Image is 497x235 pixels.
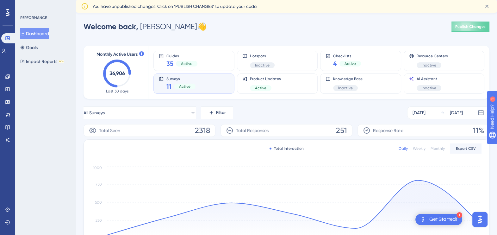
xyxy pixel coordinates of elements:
span: All Surveys [84,109,105,117]
span: Product Updates [250,76,281,81]
span: Inactive [255,63,270,68]
span: Checklists [333,54,361,58]
div: PERFORMANCE [20,15,47,20]
span: Filter [216,109,226,117]
span: Inactive [422,86,436,91]
button: All Surveys [84,106,196,119]
button: Impact ReportsBETA [20,56,64,67]
button: Export CSV [450,143,481,154]
text: 36,906 [109,70,125,76]
span: Active [181,61,192,66]
iframe: UserGuiding AI Assistant Launcher [470,210,489,229]
div: 1 [44,3,46,8]
span: AI Assistant [417,76,441,81]
img: launcher-image-alternative-text [419,216,427,223]
div: Monthly [431,146,445,151]
div: Daily [399,146,408,151]
span: Last 30 days [106,89,128,94]
tspan: 1000 [93,166,102,170]
button: Publish Changes [451,22,489,32]
span: Knowledge Base [333,76,363,81]
tspan: 250 [96,218,102,223]
div: Get Started! [429,216,457,223]
span: 4 [333,59,337,68]
div: Open Get Started! checklist, remaining modules: 1 [415,214,462,225]
span: 11% [473,125,484,136]
span: Resource Centers [417,54,448,59]
tspan: 750 [96,182,102,187]
span: 251 [336,125,347,136]
div: Total Interaction [270,146,304,151]
span: Total Responses [236,127,269,134]
tspan: 500 [95,200,102,205]
button: Dashboard [20,28,49,39]
div: [PERSON_NAME] 👋 [84,22,207,32]
span: Publish Changes [455,24,486,29]
span: Inactive [338,86,353,91]
span: You have unpublished changes. Click on ‘PUBLISH CHANGES’ to update your code. [92,3,257,10]
span: Active [255,86,266,91]
span: Guides [166,54,197,58]
div: [DATE] [413,109,426,117]
button: Filter [201,106,233,119]
button: Goals [20,42,38,53]
span: Response Rate [373,127,403,134]
span: 35 [166,59,173,68]
div: [DATE] [450,109,463,117]
div: BETA [59,60,64,63]
span: Total Seen [99,127,120,134]
div: 1 [457,212,462,218]
span: Active [179,84,190,89]
span: Inactive [422,63,436,68]
span: Need Help? [15,2,40,9]
span: Hotspots [250,54,275,59]
span: Monthly Active Users [96,51,138,58]
span: 11 [166,82,171,91]
div: Weekly [413,146,426,151]
span: Welcome back, [84,22,138,31]
span: Active [345,61,356,66]
span: Export CSV [456,146,476,151]
span: Surveys [166,76,196,81]
span: 2318 [195,125,210,136]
